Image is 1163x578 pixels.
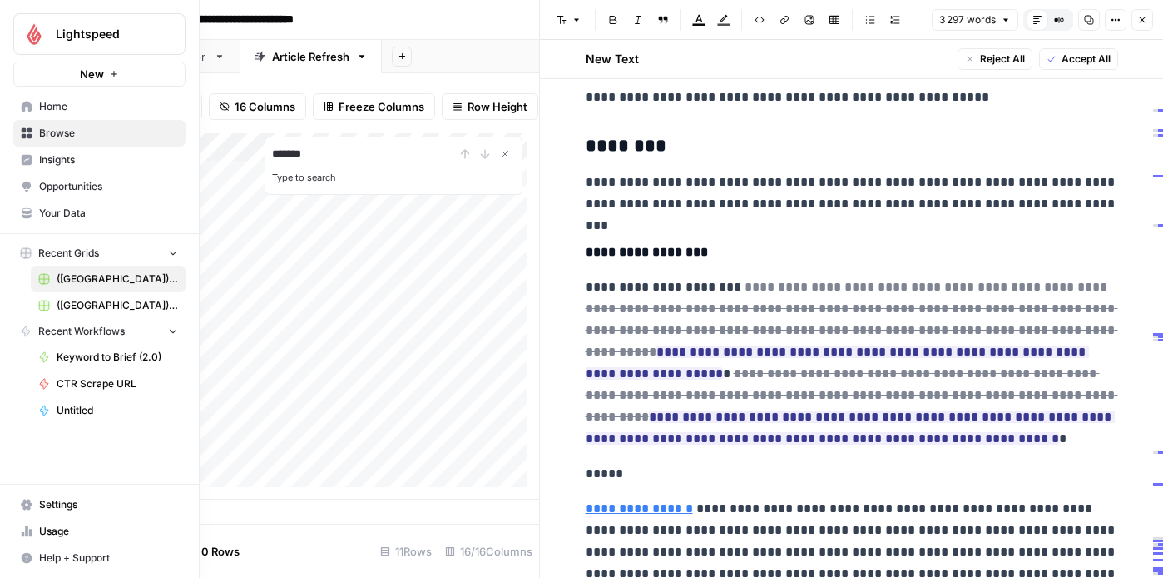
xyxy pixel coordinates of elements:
span: Insights [39,152,178,167]
button: Recent Grids [13,241,186,266]
a: Your Data [13,200,186,227]
button: Reject All [958,48,1032,70]
span: Usage [39,524,178,539]
button: 16 Columns [209,93,306,120]
img: Lightspeed Logo [19,19,49,49]
span: Recent Grids [38,246,99,261]
button: Row Height [442,93,538,120]
span: Add 10 Rows [173,543,240,560]
a: Settings [13,491,186,518]
a: Home [13,93,186,120]
a: Insights [13,147,186,173]
span: CTR Scrape URL [57,376,178,391]
a: Untitled [31,397,186,424]
span: Help + Support [39,551,178,566]
div: 11 Rows [374,538,438,565]
h2: New Text [586,51,639,67]
button: New [13,62,186,87]
a: Opportunities [13,173,186,200]
span: Keyword to Brief (2.0) [57,350,178,365]
button: 3 297 words [932,9,1018,31]
span: Home [39,99,178,114]
button: Accept All [1039,48,1118,70]
span: Browse [39,126,178,141]
button: Help + Support [13,545,186,571]
span: Lightspeed [56,26,156,42]
span: Freeze Columns [339,98,424,115]
a: ([GEOGRAPHIC_DATA]) Dutch - Generate Articles [31,292,186,319]
span: 3 297 words [939,12,996,27]
span: Untitled [57,403,178,418]
a: Browse [13,120,186,147]
span: Reject All [980,52,1025,67]
span: ([GEOGRAPHIC_DATA]) Dutch - Generate Articles [57,298,178,313]
span: Recent Workflows [38,324,125,339]
button: Recent Workflows [13,319,186,344]
button: Workspace: Lightspeed [13,13,186,55]
a: CTR Scrape URL [31,371,186,397]
a: Keyword to Brief (2.0) [31,344,186,371]
span: Settings [39,497,178,512]
button: Close Search [495,144,515,164]
a: Usage [13,518,186,545]
span: ([GEOGRAPHIC_DATA]) [DEMOGRAPHIC_DATA] - Generate Articles [57,272,178,287]
span: 16 Columns [235,98,295,115]
div: Article Refresh [272,48,349,65]
a: Article Refresh [240,40,382,73]
span: Row Height [468,98,527,115]
span: Accept All [1062,52,1111,67]
span: Your Data [39,206,178,221]
span: Opportunities [39,179,178,194]
div: 16/16 Columns [438,538,539,565]
button: Freeze Columns [313,93,435,120]
label: Type to search [272,172,336,183]
span: New [80,66,104,82]
a: ([GEOGRAPHIC_DATA]) [DEMOGRAPHIC_DATA] - Generate Articles [31,266,186,292]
